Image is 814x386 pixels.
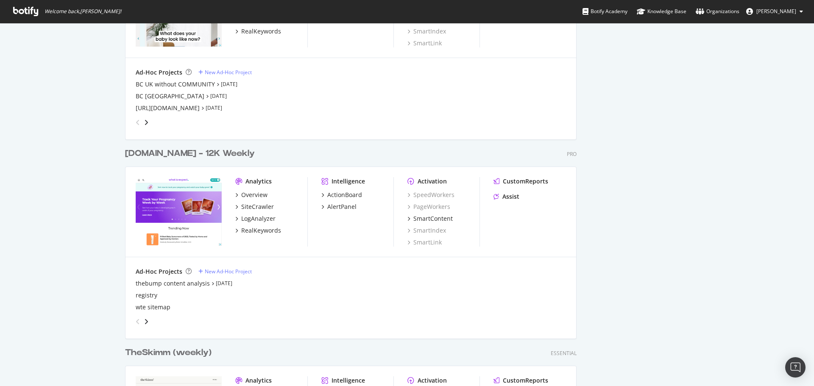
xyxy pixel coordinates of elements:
[637,7,686,16] div: Knowledge Base
[332,376,365,385] div: Intelligence
[136,303,170,311] a: wte sitemap
[493,376,548,385] a: CustomReports
[136,279,210,288] a: thebump content analysis
[756,8,796,15] span: Bill Elward
[136,68,182,77] div: Ad-Hoc Projects
[125,347,212,359] div: TheSkimm (weekly)
[418,177,447,186] div: Activation
[407,238,442,247] a: SmartLink
[418,376,447,385] div: Activation
[125,347,215,359] a: TheSkimm (weekly)
[327,203,357,211] div: AlertPanel
[136,104,200,112] a: [URL][DOMAIN_NAME]
[235,226,281,235] a: RealKeywords
[503,177,548,186] div: CustomReports
[235,191,268,199] a: Overview
[739,5,810,18] button: [PERSON_NAME]
[198,69,252,76] a: New Ad-Hoc Project
[321,191,362,199] a: ActionBoard
[502,192,519,201] div: Assist
[503,376,548,385] div: CustomReports
[136,80,215,89] a: BC UK without COMMUNITY
[143,317,149,326] div: angle-right
[245,177,272,186] div: Analytics
[332,177,365,186] div: Intelligence
[132,116,143,129] div: angle-left
[583,7,627,16] div: Botify Academy
[407,191,454,199] a: SpeedWorkers
[143,118,149,127] div: angle-right
[198,268,252,275] a: New Ad-Hoc Project
[413,214,453,223] div: SmartContent
[241,203,274,211] div: SiteCrawler
[136,267,182,276] div: Ad-Hoc Projects
[205,268,252,275] div: New Ad-Hoc Project
[241,214,276,223] div: LogAnalyzer
[210,92,227,100] a: [DATE]
[132,315,143,328] div: angle-left
[136,177,222,246] img: whattoexpect.com
[321,203,357,211] a: AlertPanel
[407,214,453,223] a: SmartContent
[125,147,258,160] a: [DOMAIN_NAME] - 12K Weekly
[45,8,121,15] span: Welcome back, [PERSON_NAME] !
[235,27,281,36] a: RealKeywords
[327,191,362,199] div: ActionBoard
[407,39,442,47] a: SmartLink
[785,357,806,378] div: Open Intercom Messenger
[567,150,577,158] div: Pro
[241,191,268,199] div: Overview
[221,81,237,88] a: [DATE]
[551,350,577,357] div: Essential
[696,7,739,16] div: Organizations
[235,214,276,223] a: LogAnalyzer
[235,203,274,211] a: SiteCrawler
[493,192,519,201] a: Assist
[216,280,232,287] a: [DATE]
[245,376,272,385] div: Analytics
[407,226,446,235] a: SmartIndex
[205,69,252,76] div: New Ad-Hoc Project
[206,104,222,111] a: [DATE]
[407,203,450,211] a: PageWorkers
[136,291,157,300] a: registry
[136,92,204,100] a: BC [GEOGRAPHIC_DATA]
[493,177,548,186] a: CustomReports
[241,226,281,235] div: RealKeywords
[241,27,281,36] div: RealKeywords
[407,27,446,36] a: SmartIndex
[125,147,255,160] div: [DOMAIN_NAME] - 12K Weekly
